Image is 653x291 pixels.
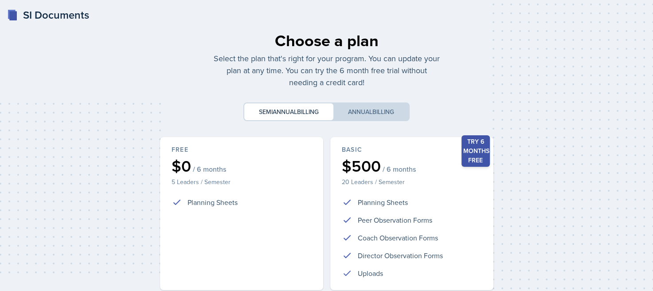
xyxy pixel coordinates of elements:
[172,177,312,186] p: 5 Leaders / Semester
[358,250,443,261] p: Director Observation Forms
[358,232,438,243] p: Coach Observation Forms
[193,165,226,173] span: / 6 months
[297,107,319,116] span: billing
[358,197,408,208] p: Planning Sheets
[188,197,238,208] p: Planning Sheets
[383,165,416,173] span: / 6 months
[7,7,89,23] a: SI Documents
[358,268,383,279] p: Uploads
[213,52,440,88] p: Select the plan that's right for your program. You can update your plan at any time. You can try ...
[358,215,432,225] p: Peer Observation Forms
[461,135,490,167] div: Try 6 months free
[333,103,409,120] button: Annualbilling
[172,158,312,174] div: $0
[372,107,394,116] span: billing
[342,158,482,174] div: $500
[213,28,440,52] div: Choose a plan
[342,145,482,154] div: Basic
[172,145,312,154] div: Free
[244,103,333,120] button: Semiannualbilling
[342,177,482,186] p: 20 Leaders / Semester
